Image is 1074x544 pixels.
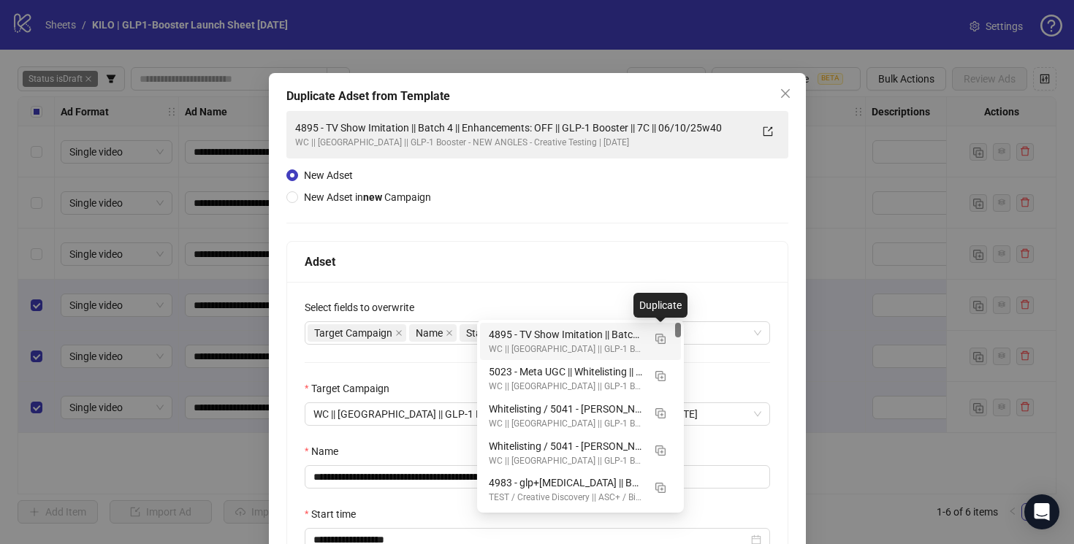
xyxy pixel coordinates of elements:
[480,360,681,397] div: 5023 - Meta UGC || Whitelisting || Remarketing || Batch 1 || Enhancements: OFF || GLP-1 Booster |...
[649,326,672,350] button: Duplicate
[480,323,681,360] div: 4895 - TV Show Imitation || Batch 4 || Enhancements: OFF || GLP-1 Booster || 7C || 06/10/25w40
[655,445,666,456] img: Duplicate
[363,191,382,203] strong: new
[489,491,643,505] div: TEST / Creative Discovery || ASC+ / Birch automation || GLP-1 || [GEOGRAPHIC_DATA] || [DATE]
[409,324,457,342] span: Name
[489,364,643,380] div: 5023 - Meta UGC || Whitelisting || Remarketing || Batch 1 || Enhancements: OFF || GLP-1 Booster |...
[395,329,403,337] span: close
[655,371,666,381] img: Duplicate
[655,408,666,418] img: Duplicate
[780,88,791,99] span: close
[314,325,392,341] span: Target Campaign
[489,342,643,356] div: WC || [GEOGRAPHIC_DATA] || GLP-1 Booster - NEW ANGLES - Creative Testing | [DATE]
[480,397,681,434] div: Whitelisting / 5041 - Kourtney Passero VID for GLP-1 - Hot Girl Wellness Routine|| Batch 1 || Enh...
[466,325,511,341] span: Start time
[480,434,681,472] div: Whitelisting / 5041 - Kourtney Passero VID for GLP-1 - Hot Girl Wellness Routine|| Batch 1 || Enh...
[286,88,788,105] div: Duplicate Adset from Template
[480,471,681,508] div: 4983 - glp+ozempic || Batch 2 || Enhancements: OFF || GLP-1 Booster || 7C || 18/09/25w38 - Copy
[1024,494,1059,529] div: Open Intercom Messenger
[489,380,643,394] div: WC || [GEOGRAPHIC_DATA] || GLP-1 Booster - NEW ANGLES - Creative Testing | [DATE]
[489,401,643,417] div: Whitelisting / 5041 - [PERSON_NAME] VID for GLP-1 - Hot Girl Wellness Routine|| Batch 1 || Enhanc...
[649,475,672,498] button: Duplicate
[655,483,666,493] img: Duplicate
[305,253,770,271] div: Adset
[649,401,672,424] button: Duplicate
[304,191,431,203] span: New Adset in Campaign
[774,82,797,105] button: Close
[655,334,666,344] img: Duplicate
[305,506,365,522] label: Start time
[460,324,525,342] span: Start time
[308,324,406,342] span: Target Campaign
[305,299,424,315] label: Select fields to overwrite
[304,169,353,181] span: New Adset
[489,438,643,454] div: Whitelisting / 5041 - [PERSON_NAME] VID for GLP-1 - Hot Girl Wellness Routine|| Batch 1 || Enhanc...
[489,417,643,431] div: WC || [GEOGRAPHIC_DATA] || GLP-1 Booster - NEW ANGLES - Creative Testing | [DATE]
[489,326,643,342] div: 4895 - TV Show Imitation || Batch 4 || Enhancements: OFF || GLP-1 Booster || 7C || 06/10/25w40
[446,329,453,337] span: close
[313,403,761,425] span: WC || US || GLP-1 Booster - NEW ANGLES - Creative Testing | 29/05/2025
[305,380,399,396] label: Target Campaign
[633,293,688,318] div: Duplicate
[649,438,672,461] button: Duplicate
[763,126,773,137] span: export
[489,454,643,468] div: WC || [GEOGRAPHIC_DATA] || GLP-1 Booster - NEW ANGLES - Creative Testing | [DATE]
[305,465,770,489] input: Name
[489,475,643,491] div: 4983 - glp+[MEDICAL_DATA] || Batch 2 || Enhancements: OFF || GLP-1 Booster || 7C || 18/09/25w38 -...
[295,136,750,150] div: WC || [GEOGRAPHIC_DATA] || GLP-1 Booster - NEW ANGLES - Creative Testing | [DATE]
[649,364,672,387] button: Duplicate
[295,120,750,136] div: 4895 - TV Show Imitation || Batch 4 || Enhancements: OFF || GLP-1 Booster || 7C || 06/10/25w40
[305,443,348,459] label: Name
[416,325,443,341] span: Name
